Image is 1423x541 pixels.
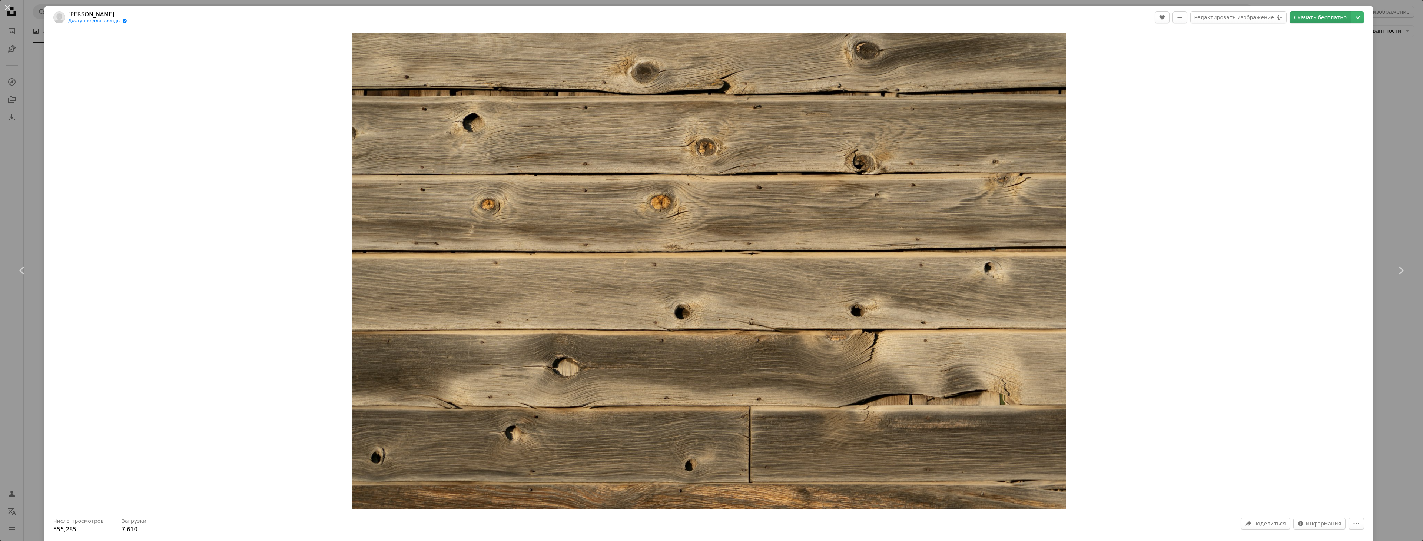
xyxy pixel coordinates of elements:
button: Больше Действий [1349,518,1364,530]
button: Нравится [1155,11,1170,23]
button: Добавить в коллекцию [1172,11,1187,23]
h3: Число просмотров [53,518,104,525]
a: [PERSON_NAME] [68,11,127,18]
h3: Загрузки [122,518,146,525]
span: 7,610 [122,526,137,533]
span: Поделиться [1253,518,1286,529]
a: Доступно для аренды [68,18,127,24]
span: 555,285 [53,526,76,533]
span: Информация [1306,518,1341,529]
button: Редактировать изображение [1190,11,1287,23]
a: Далее [1379,235,1423,306]
button: Статистика по этому изображению [1293,518,1346,530]
img: коричневый паркетный пол [352,33,1066,509]
button: Выберите размер загрузки [1351,11,1364,23]
a: Скачать бесплатно [1290,11,1351,23]
button: Увеличьте масштаб этого изображения [352,33,1066,509]
img: Зайдите в профиль Дэна Мейерса [53,11,65,23]
button: Поделитесь этим изображением [1241,518,1290,530]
